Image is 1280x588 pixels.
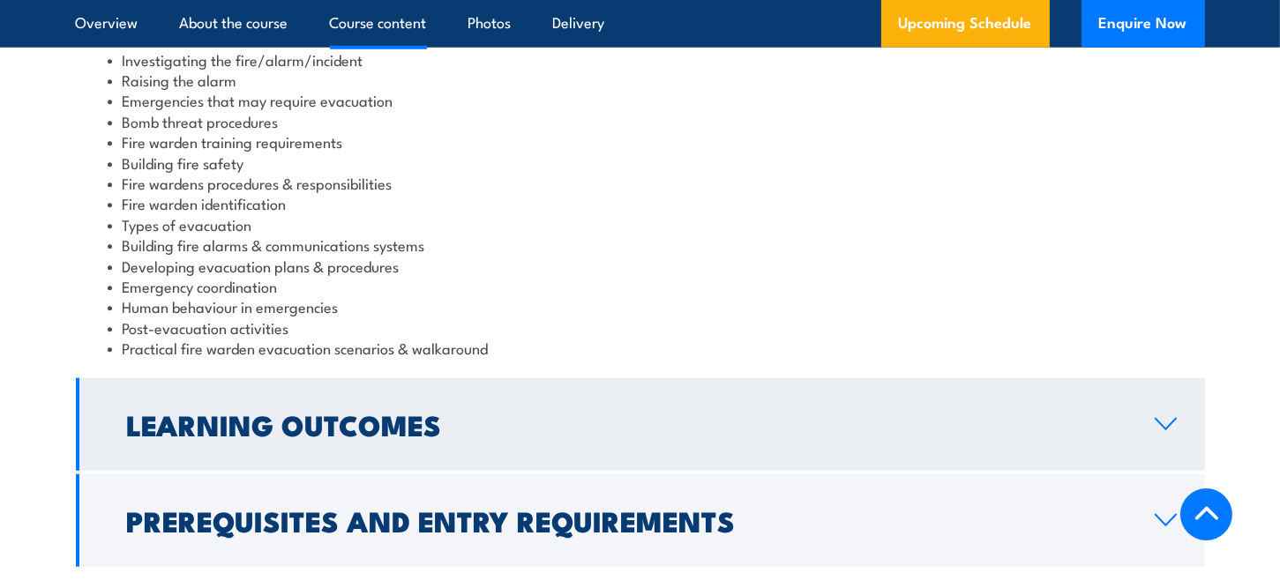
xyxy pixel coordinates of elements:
li: Post-evacuation activities [108,317,1173,338]
a: Learning Outcomes [76,378,1205,471]
li: Bomb threat procedures [108,111,1173,131]
h2: Learning Outcomes [127,412,1127,436]
h2: Prerequisites and Entry Requirements [127,508,1127,532]
li: Practical fire warden evacuation scenarios & walkaround [108,338,1173,358]
li: Fire warden training requirements [108,131,1173,152]
li: Building fire safety [108,153,1173,173]
li: Building fire alarms & communications systems [108,234,1173,255]
li: Human behaviour in emergencies [108,296,1173,316]
li: Developing evacuation plans & procedures [108,256,1173,276]
li: Fire warden identification [108,193,1173,213]
li: Emergency coordination [108,276,1173,296]
li: Investigating the fire/alarm/incident [108,49,1173,70]
a: Prerequisites and Entry Requirements [76,474,1205,567]
li: Fire wardens procedures & responsibilities [108,173,1173,193]
li: Emergencies that may require evacuation [108,90,1173,110]
li: Types of evacuation [108,214,1173,234]
li: Raising the alarm [108,70,1173,90]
